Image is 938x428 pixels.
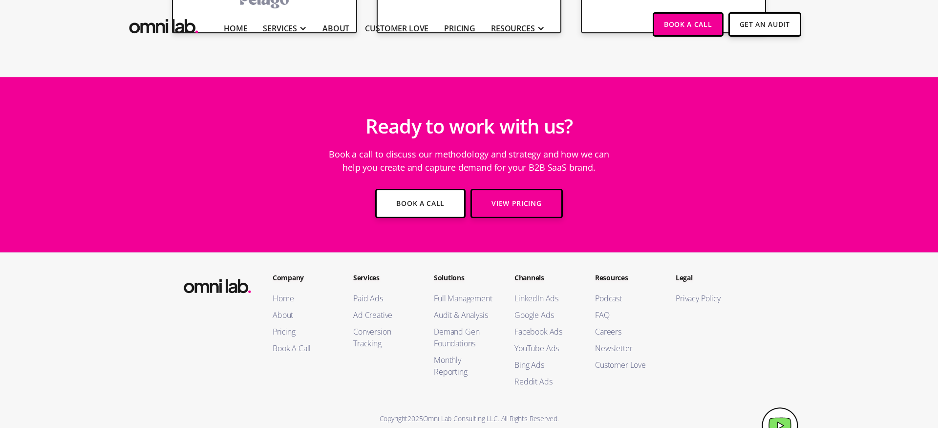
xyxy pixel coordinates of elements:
div: RESOURCES [491,23,535,34]
a: Demand Gen Foundations [434,326,495,349]
a: Customer Love [595,359,656,371]
h2: Ready to work with us? [365,110,573,143]
a: Careers [595,326,656,338]
h2: Legal [676,272,737,283]
a: View Pricing [470,189,562,218]
a: Home [224,23,247,34]
a: YouTube Ads [514,342,576,354]
a: About [273,309,334,321]
a: Book a Call [653,12,724,37]
a: Pricing [273,326,334,338]
h2: Channels [514,272,576,283]
a: Newsletter [595,342,656,354]
a: Paid Ads [353,293,414,304]
a: Google Ads [514,309,576,321]
p: Book a call to discuss our methodology and strategy and how we can help you create and capture de... [322,143,616,179]
a: Audit & Analysis [434,309,495,321]
a: Monthly Reporting [434,354,495,378]
a: Facebook Ads [514,326,576,338]
a: Podcast [595,293,656,304]
a: Book A Call [273,342,334,354]
h2: Company [273,272,334,283]
div: Copyright Omni Lab Consulting LLC. All Rights Reserved. [172,412,766,425]
a: Customer Love [365,23,428,34]
a: LinkedIn Ads [514,293,576,304]
a: Reddit Ads [514,376,576,387]
a: Bing Ads [514,359,576,371]
h2: Solutions [434,272,495,283]
a: Pricing [444,23,475,34]
img: Omni Lab: B2B SaaS Demand Generation Agency [127,12,200,36]
a: Ad Creative [353,309,414,321]
h2: Resources [595,272,656,283]
a: Conversion Tracking [353,326,414,349]
h2: Services [353,272,414,283]
a: Privacy Policy [676,293,737,304]
div: SERVICES [263,23,297,34]
a: Full Management [434,293,495,304]
a: About [322,23,349,34]
a: Book a Call [375,189,466,218]
iframe: Chat Widget [889,381,938,428]
span: 2025 [407,414,423,423]
a: FAQ [595,309,656,321]
a: home [127,12,200,36]
a: Home [273,293,334,304]
a: Get An Audit [728,12,801,37]
img: Omni Lab: B2B SaaS Demand Generation Agency [182,272,253,296]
